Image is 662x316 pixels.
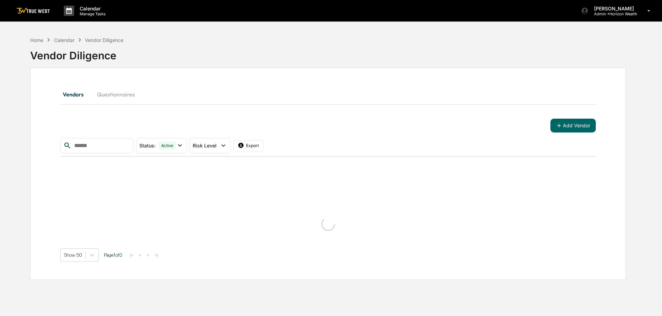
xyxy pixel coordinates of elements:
span: Page 1 of 0 [104,252,122,258]
button: Questionnaires [92,86,140,103]
div: Vendor Diligence [30,44,626,62]
p: Calendar [74,6,109,11]
span: Risk Level [193,143,217,148]
button: |< [128,252,136,258]
div: Calendar [54,37,75,43]
button: Export [233,140,264,151]
p: [PERSON_NAME] [589,6,637,11]
div: Active [158,142,176,150]
img: logo [17,8,50,14]
button: Add Vendor [550,119,596,133]
div: Vendor Diligence [85,37,123,43]
p: Manage Tasks [74,11,109,16]
button: > [145,252,151,258]
div: Home [30,37,43,43]
button: < [137,252,143,258]
p: Admin • Horizon Wealth [589,11,637,16]
div: secondary tabs example [60,86,596,103]
span: Status : [139,143,156,148]
button: Vendors [60,86,92,103]
button: >| [153,252,160,258]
